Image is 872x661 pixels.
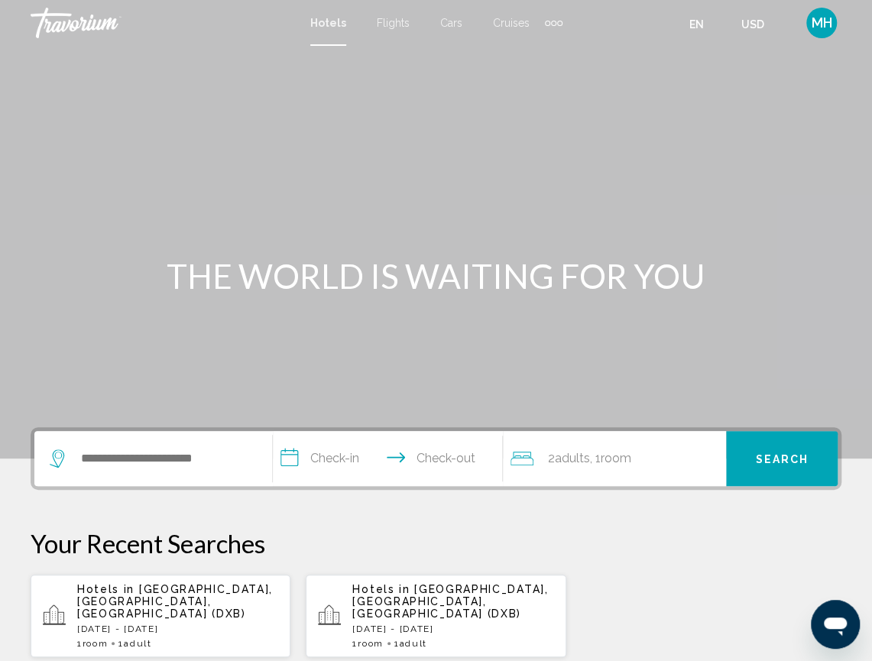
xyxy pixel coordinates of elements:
[554,451,589,465] span: Adults
[440,17,462,29] a: Cars
[811,600,860,649] iframe: Button to launch messaging window
[689,18,704,31] span: en
[77,583,135,595] span: Hotels in
[352,583,548,620] span: [GEOGRAPHIC_DATA], [GEOGRAPHIC_DATA], [GEOGRAPHIC_DATA] (DXB)
[77,624,278,634] p: [DATE] - [DATE]
[493,17,530,29] a: Cruises
[31,528,841,559] p: Your Recent Searches
[545,11,562,35] button: Extra navigation items
[802,7,841,39] button: User Menu
[394,638,427,649] span: 1
[352,638,383,649] span: 1
[812,15,832,31] span: MH
[741,18,764,31] span: USD
[273,431,504,486] button: Check in and out dates
[547,448,589,469] span: 2
[399,638,426,649] span: Adult
[310,17,346,29] a: Hotels
[150,256,723,296] h1: THE WORLD IS WAITING FOR YOU
[689,13,718,35] button: Change language
[755,453,809,465] span: Search
[503,431,726,486] button: Travelers: 2 adults, 0 children
[77,583,273,620] span: [GEOGRAPHIC_DATA], [GEOGRAPHIC_DATA], [GEOGRAPHIC_DATA] (DXB)
[589,448,630,469] span: , 1
[352,624,553,634] p: [DATE] - [DATE]
[31,8,295,38] a: Travorium
[741,13,779,35] button: Change currency
[352,583,410,595] span: Hotels in
[377,17,410,29] a: Flights
[34,431,838,486] div: Search widget
[358,638,384,649] span: Room
[124,638,151,649] span: Adult
[77,638,108,649] span: 1
[726,431,838,486] button: Search
[118,638,151,649] span: 1
[31,574,290,658] button: Hotels in [GEOGRAPHIC_DATA], [GEOGRAPHIC_DATA], [GEOGRAPHIC_DATA] (DXB)[DATE] - [DATE]1Room1Adult
[306,574,566,658] button: Hotels in [GEOGRAPHIC_DATA], [GEOGRAPHIC_DATA], [GEOGRAPHIC_DATA] (DXB)[DATE] - [DATE]1Room1Adult
[600,451,630,465] span: Room
[83,638,109,649] span: Room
